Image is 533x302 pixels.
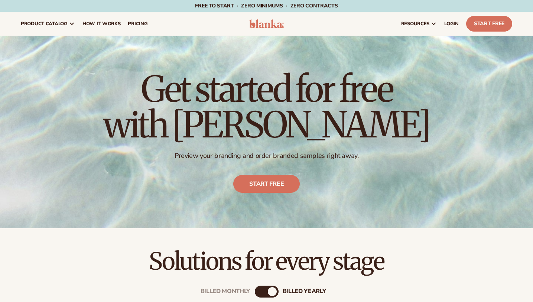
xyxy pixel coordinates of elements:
[195,2,338,9] span: Free to start · ZERO minimums · ZERO contracts
[444,21,459,27] span: LOGIN
[17,12,79,36] a: product catalog
[103,152,430,160] p: Preview your branding and order branded samples right away.
[103,71,430,143] h1: Get started for free with [PERSON_NAME]
[21,21,68,27] span: product catalog
[441,12,462,36] a: LOGIN
[249,19,284,28] img: logo
[233,175,300,193] a: Start free
[21,249,512,274] h2: Solutions for every stage
[397,12,441,36] a: resources
[82,21,121,27] span: How It Works
[79,12,124,36] a: How It Works
[401,21,429,27] span: resources
[283,288,326,295] div: billed Yearly
[124,12,151,36] a: pricing
[201,288,250,295] div: Billed Monthly
[466,16,512,32] a: Start Free
[128,21,147,27] span: pricing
